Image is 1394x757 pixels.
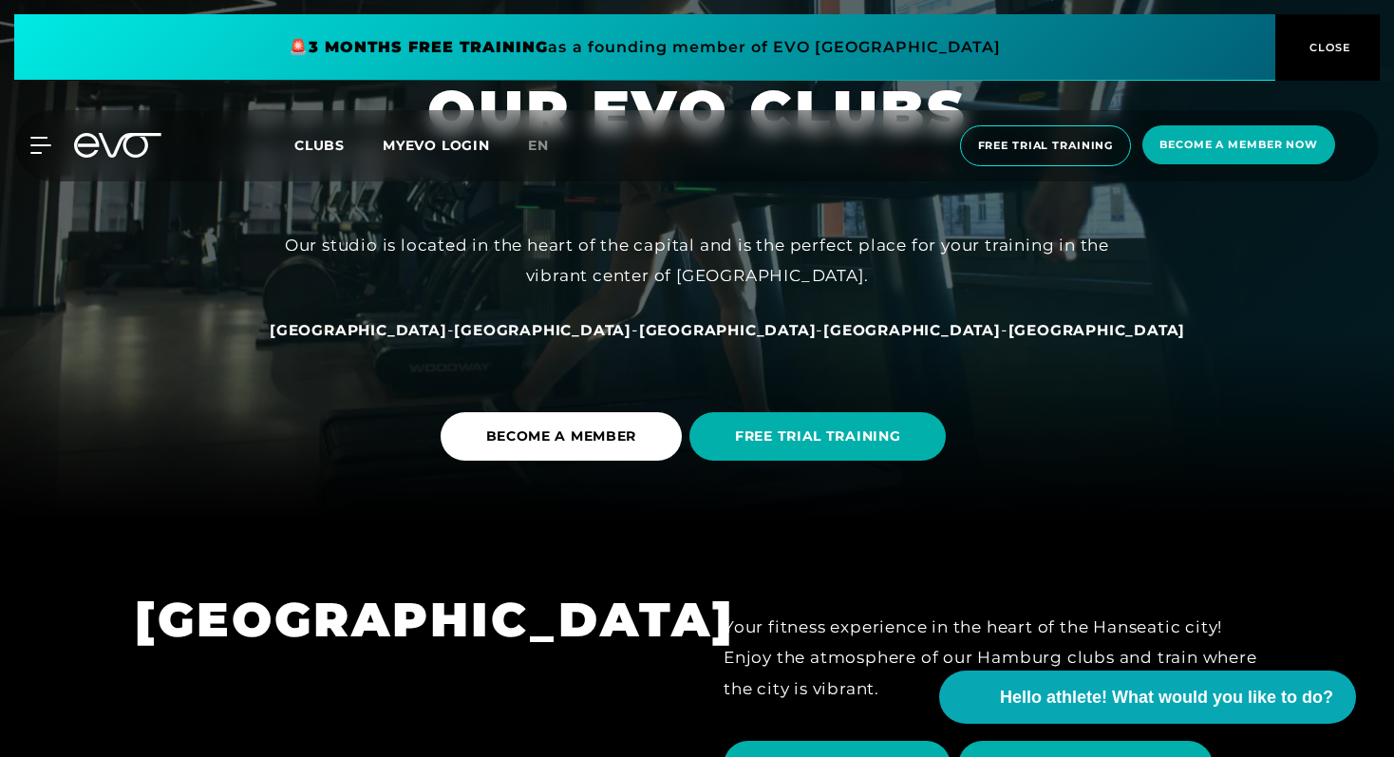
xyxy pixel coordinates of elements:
[1309,41,1351,54] font: CLOSE
[454,320,631,339] a: [GEOGRAPHIC_DATA]
[1008,321,1186,339] font: [GEOGRAPHIC_DATA]
[441,398,690,475] a: BECOME A MEMBER
[294,137,345,154] font: Clubs
[1001,320,1008,339] font: -
[823,321,1001,339] font: [GEOGRAPHIC_DATA]
[978,139,1114,152] font: Free trial training
[528,135,572,157] a: en
[270,321,447,339] font: [GEOGRAPHIC_DATA]
[939,671,1356,724] button: Hello athlete! What would you like to do?
[294,136,383,154] a: Clubs
[1137,125,1341,166] a: Become a member now
[1000,688,1333,707] font: Hello athlete! What would you like to do?
[689,398,953,475] a: FREE TRIAL TRAINING
[270,320,447,339] a: [GEOGRAPHIC_DATA]
[724,617,1257,698] font: Your fitness experience in the heart of the Hanseatic city! Enjoy the atmosphere of our Hamburg c...
[823,320,1001,339] a: [GEOGRAPHIC_DATA]
[954,125,1138,166] a: Free trial training
[447,320,455,339] font: -
[639,321,817,339] font: [GEOGRAPHIC_DATA]
[639,320,817,339] a: [GEOGRAPHIC_DATA]
[631,320,639,339] font: -
[735,427,900,445] font: FREE TRIAL TRAINING
[135,591,735,649] font: [GEOGRAPHIC_DATA]
[383,137,490,154] a: MYEVO LOGIN
[454,321,631,339] font: [GEOGRAPHIC_DATA]
[486,427,637,445] font: BECOME A MEMBER
[1159,138,1318,151] font: Become a member now
[1275,14,1380,81] button: CLOSE
[528,137,549,154] font: en
[285,236,1109,285] font: Our studio is located in the heart of the capital and is the perfect place for your training in t...
[816,320,823,339] font: -
[1008,320,1186,339] a: [GEOGRAPHIC_DATA]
